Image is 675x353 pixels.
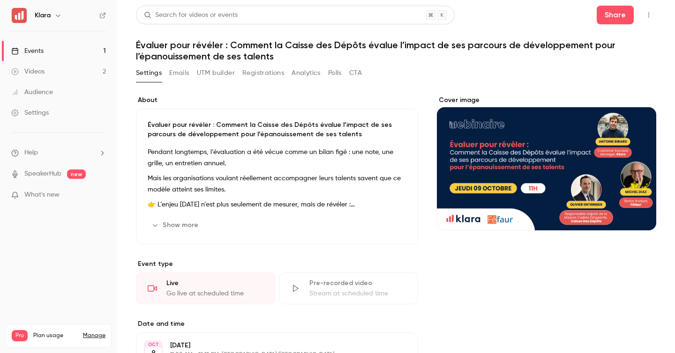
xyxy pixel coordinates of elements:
li: help-dropdown-opener [11,148,106,158]
h6: Klara [35,11,51,20]
label: About [136,96,418,105]
p: Pendant longtemps, l’évaluation a été vécue comme un bilan figé : une note, une grille, un entret... [148,147,406,169]
span: Help [24,148,38,158]
div: Stream at scheduled time [309,289,406,298]
label: Date and time [136,319,418,329]
span: What's new [24,190,60,200]
a: SpeakerHub [24,169,61,179]
img: Klara [12,8,27,23]
div: Audience [11,88,53,97]
h1: Évaluer pour révéler : Comment la Caisse des Dépôts évalue l’impact de ses parcours de développem... [136,39,656,62]
button: CTA [349,66,362,81]
span: Plan usage [33,332,77,339]
span: Pro [12,330,28,341]
button: Emails [169,66,189,81]
button: Analytics [292,66,321,81]
p: [DATE] [170,341,368,350]
iframe: Noticeable Trigger [95,191,106,199]
div: Live [166,279,263,288]
div: Search for videos or events [144,10,238,20]
div: Pre-recorded videoStream at scheduled time [279,272,418,304]
div: Videos [11,67,45,76]
p: Mais les organisations voulant réellement accompagner leurs talents savent que ce modèle atteint ... [148,173,406,195]
span: new [67,169,86,179]
p: 👉 L’enjeu [DATE] n’est plus seulement de mesurer, mais de révéler : [148,199,406,210]
p: Évaluer pour révéler : Comment la Caisse des Dépôts évalue l’impact de ses parcours de développem... [148,120,406,139]
button: Share [597,6,634,24]
div: Events [11,46,44,56]
div: Pre-recorded video [309,279,406,288]
button: Settings [136,66,162,81]
button: Show more [148,218,204,233]
button: UTM builder [197,66,235,81]
section: Cover image [437,96,656,230]
div: Settings [11,108,49,118]
button: Polls [328,66,342,81]
button: Registrations [242,66,284,81]
label: Cover image [437,96,656,105]
p: Event type [136,259,418,269]
div: Go live at scheduled time [166,289,263,298]
div: LiveGo live at scheduled time [136,272,275,304]
div: OCT [145,341,162,348]
a: Manage [83,332,105,339]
